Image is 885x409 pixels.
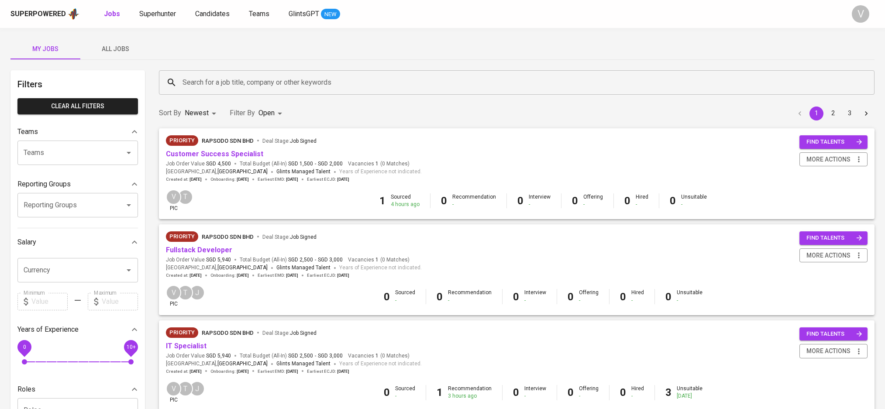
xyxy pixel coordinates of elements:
[665,291,671,303] b: 0
[258,272,298,278] span: Earliest EMD :
[799,248,868,263] button: more actions
[17,175,138,193] div: Reporting Groups
[104,9,122,20] a: Jobs
[799,231,868,245] button: find talents
[636,193,648,208] div: Hired
[337,176,349,182] span: [DATE]
[806,346,851,357] span: more actions
[681,201,707,208] div: -
[258,109,275,117] span: Open
[166,285,181,308] div: pic
[337,368,349,375] span: [DATE]
[395,392,415,400] div: -
[290,234,317,240] span: Job Signed
[123,199,135,211] button: Open
[189,285,205,300] div: J
[258,176,298,182] span: Earliest EMD :
[529,201,551,208] div: -
[513,386,519,399] b: 0
[448,297,492,304] div: -
[166,327,198,338] div: New Job received from Demand Team
[166,381,181,396] div: V
[529,193,551,208] div: Interview
[202,330,254,336] span: Rapsodo Sdn Bhd
[195,10,230,18] span: Candidates
[572,195,578,207] b: 0
[217,168,268,176] span: [GEOGRAPHIC_DATA]
[166,150,263,158] a: Customer Success Specialist
[315,256,316,264] span: -
[24,101,131,112] span: Clear All filters
[17,237,36,247] p: Salary
[806,250,851,261] span: more actions
[206,352,231,360] span: SGD 5,940
[636,201,648,208] div: -
[17,381,138,398] div: Roles
[379,195,386,207] b: 1
[395,289,415,304] div: Sourced
[166,189,181,205] div: V
[123,264,135,276] button: Open
[437,386,443,399] b: 1
[631,297,644,304] div: -
[809,107,823,120] button: page 1
[339,264,422,272] span: Years of Experience not indicated.
[395,385,415,400] div: Sourced
[524,392,546,400] div: -
[517,195,523,207] b: 0
[249,9,271,20] a: Teams
[240,256,343,264] span: Total Budget (All-In)
[166,272,202,278] span: Created at :
[126,344,135,350] span: 10+
[290,138,317,144] span: Job Signed
[524,385,546,400] div: Interview
[348,352,410,360] span: Vacancies ( 0 Matches )
[677,289,702,304] div: Unsuitable
[166,342,207,350] a: IT Specialist
[189,176,202,182] span: [DATE]
[17,77,138,91] h6: Filters
[448,385,492,400] div: Recommendation
[620,291,626,303] b: 0
[859,107,873,120] button: Go to next page
[321,10,340,19] span: NEW
[262,234,317,240] span: Deal Stage :
[631,385,644,400] div: Hired
[579,385,599,400] div: Offering
[670,195,676,207] b: 0
[843,107,857,120] button: Go to page 3
[185,105,219,121] div: Newest
[166,381,181,404] div: pic
[166,136,198,145] span: Priority
[579,297,599,304] div: -
[189,381,205,396] div: J
[195,9,231,20] a: Candidates
[391,193,420,208] div: Sourced
[441,195,447,207] b: 0
[166,189,181,212] div: pic
[166,360,268,368] span: [GEOGRAPHIC_DATA] ,
[189,272,202,278] span: [DATE]
[210,176,249,182] span: Onboarding :
[178,189,193,205] div: T
[624,195,630,207] b: 0
[166,231,198,242] div: New Job received from Demand Team
[579,289,599,304] div: Offering
[448,392,492,400] div: 3 hours ago
[806,137,862,147] span: find talents
[288,256,313,264] span: SGD 2,500
[249,10,269,18] span: Teams
[17,127,38,137] p: Teams
[286,368,298,375] span: [DATE]
[210,272,249,278] span: Onboarding :
[139,10,176,18] span: Superhunter
[240,352,343,360] span: Total Budget (All-In)
[307,176,349,182] span: Earliest ECJD :
[166,328,198,337] span: Priority
[452,201,496,208] div: -
[31,293,68,310] input: Value
[307,272,349,278] span: Earliest ECJD :
[579,392,599,400] div: -
[391,201,420,208] div: 4 hours ago
[16,44,75,55] span: My Jobs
